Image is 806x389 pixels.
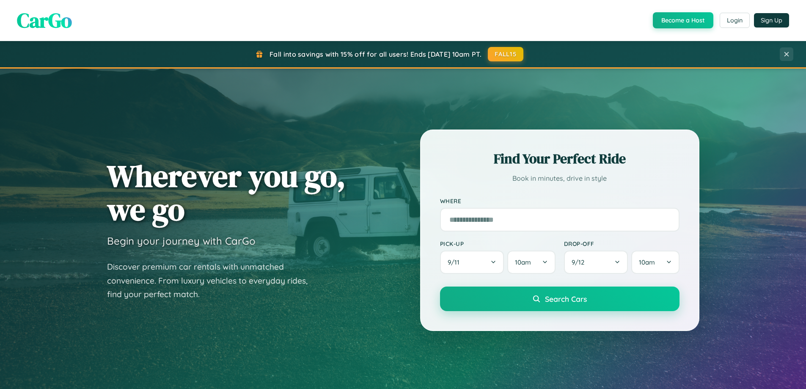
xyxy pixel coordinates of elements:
[754,13,789,28] button: Sign Up
[107,235,256,247] h3: Begin your journey with CarGo
[515,258,531,266] span: 10am
[545,294,587,303] span: Search Cars
[448,258,464,266] span: 9 / 11
[440,240,556,247] label: Pick-up
[564,240,679,247] label: Drop-off
[488,47,523,61] button: FALL15
[631,251,679,274] button: 10am
[440,172,679,185] p: Book in minutes, drive in style
[639,258,655,266] span: 10am
[440,197,679,204] label: Where
[440,251,504,274] button: 9/11
[653,12,713,28] button: Become a Host
[572,258,589,266] span: 9 / 12
[440,149,679,168] h2: Find Your Perfect Ride
[107,260,319,301] p: Discover premium car rentals with unmatched convenience. From luxury vehicles to everyday rides, ...
[507,251,555,274] button: 10am
[17,6,72,34] span: CarGo
[270,50,481,58] span: Fall into savings with 15% off for all users! Ends [DATE] 10am PT.
[564,251,628,274] button: 9/12
[720,13,750,28] button: Login
[440,287,679,311] button: Search Cars
[107,159,346,226] h1: Wherever you go, we go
